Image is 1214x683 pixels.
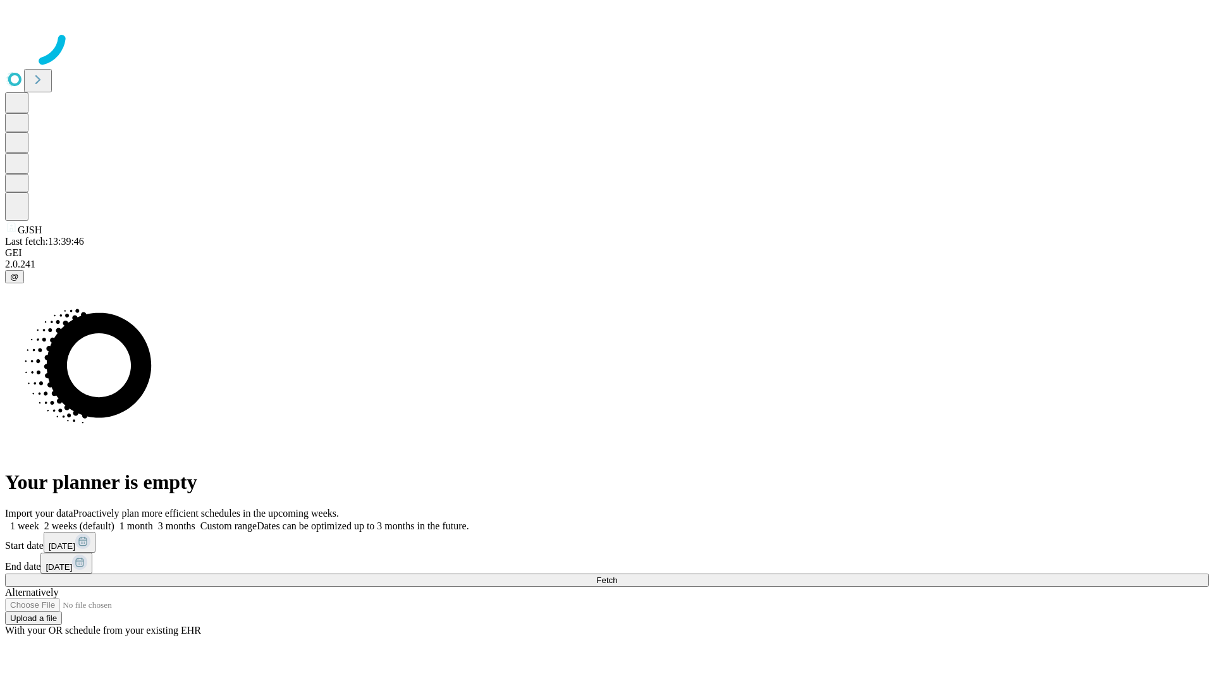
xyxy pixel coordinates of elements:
[44,520,114,531] span: 2 weeks (default)
[5,625,201,636] span: With your OR schedule from your existing EHR
[10,272,19,281] span: @
[10,520,39,531] span: 1 week
[200,520,257,531] span: Custom range
[5,259,1209,270] div: 2.0.241
[120,520,153,531] span: 1 month
[5,553,1209,574] div: End date
[44,532,95,553] button: [DATE]
[18,225,42,235] span: GJSH
[5,574,1209,587] button: Fetch
[257,520,469,531] span: Dates can be optimized up to 3 months in the future.
[5,270,24,283] button: @
[40,553,92,574] button: [DATE]
[596,575,617,585] span: Fetch
[5,236,84,247] span: Last fetch: 13:39:46
[5,532,1209,553] div: Start date
[5,612,62,625] button: Upload a file
[5,247,1209,259] div: GEI
[46,562,72,572] span: [DATE]
[5,471,1209,494] h1: Your planner is empty
[5,587,58,598] span: Alternatively
[49,541,75,551] span: [DATE]
[73,508,339,519] span: Proactively plan more efficient schedules in the upcoming weeks.
[158,520,195,531] span: 3 months
[5,508,73,519] span: Import your data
